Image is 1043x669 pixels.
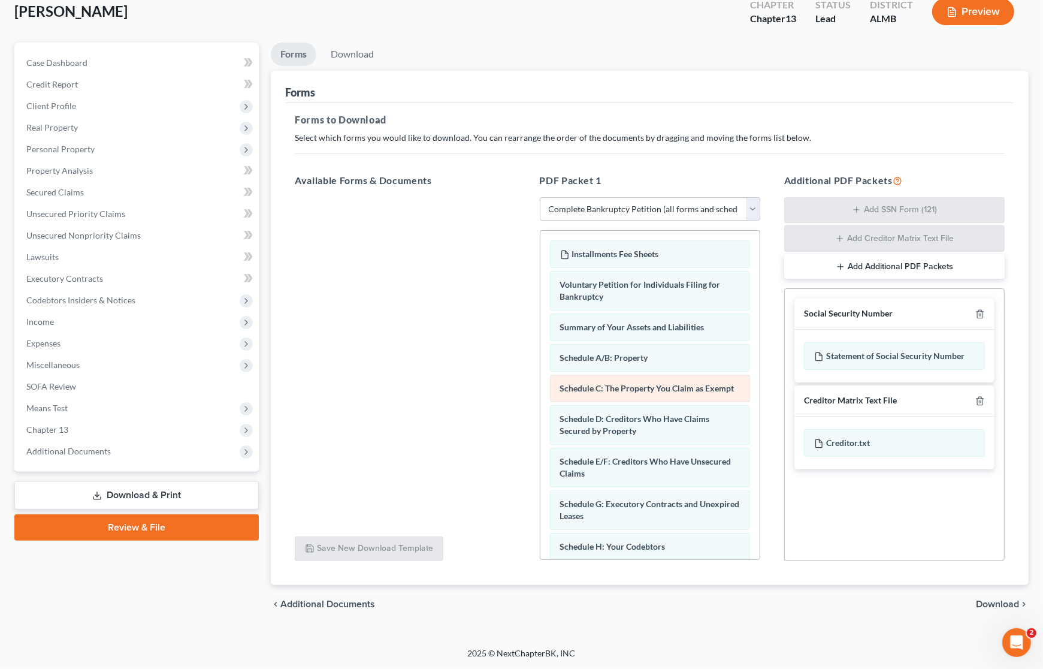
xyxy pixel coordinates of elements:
h5: Forms to Download [295,113,1005,127]
span: Secured Claims [26,187,84,197]
div: Statement of Social Security Number [804,342,985,370]
span: Installments Fee Sheets [572,249,659,259]
span: 13 [785,13,796,24]
span: Voluntary Petition for Individuals Filing for Bankruptcy [560,279,721,302]
span: Summary of Your Assets and Liabilities [560,322,705,332]
span: Unsecured Priority Claims [26,209,125,219]
h5: Additional PDF Packets [784,173,1005,188]
button: Save New Download Template [295,537,443,562]
span: 2 [1027,628,1036,638]
button: Download chevron_right [976,599,1029,609]
span: Lawsuits [26,252,59,262]
span: Client Profile [26,101,76,111]
span: Schedule C: The Property You Claim as Exempt [560,383,734,393]
div: Chapter [750,12,796,26]
div: ALMB [870,12,913,26]
span: Schedule E/F: Creditors Who Have Unsecured Claims [560,456,731,478]
span: Case Dashboard [26,58,87,68]
span: Miscellaneous [26,360,80,370]
span: Real Property [26,122,78,132]
a: Download [321,43,383,66]
span: Schedule D: Creditors Who Have Claims Secured by Property [560,414,710,436]
a: SOFA Review [17,376,259,397]
div: Lead [815,12,851,26]
i: chevron_right [1019,599,1029,609]
a: Credit Report [17,74,259,95]
span: Unsecured Nonpriority Claims [26,230,141,240]
span: Schedule A/B: Property [560,352,648,363]
iframe: Intercom live chat [1002,628,1031,657]
a: Secured Claims [17,182,259,203]
a: Download & Print [14,481,259,510]
button: Add Additional PDF Packets [784,254,1005,279]
a: chevron_left Additional Documents [271,599,375,609]
a: Unsecured Priority Claims [17,203,259,225]
div: Creditor.txt [804,429,985,457]
p: Select which forms you would like to download. You can rearrange the order of the documents by dr... [295,132,1005,144]
a: Unsecured Nonpriority Claims [17,225,259,246]
span: Personal Property [26,144,95,154]
a: Review & File [14,514,259,541]
span: Expenses [26,338,61,348]
span: [PERSON_NAME] [14,2,128,20]
span: Property Analysis [26,165,93,176]
a: Case Dashboard [17,52,259,74]
div: Creditor Matrix Text File [804,395,897,406]
span: Codebtors Insiders & Notices [26,295,135,305]
span: Means Test [26,403,68,413]
button: Add SSN Form (121) [784,197,1005,224]
span: Additional Documents [26,446,111,456]
a: Forms [271,43,316,66]
span: Additional Documents [280,599,375,609]
span: Income [26,317,54,327]
button: Add Creditor Matrix Text File [784,225,1005,252]
span: Download [976,599,1019,609]
h5: PDF Packet 1 [540,173,760,188]
span: Credit Report [26,79,78,89]
a: Lawsuits [17,246,259,268]
a: Property Analysis [17,160,259,182]
span: SOFA Review [26,381,76,391]
i: chevron_left [271,599,280,609]
span: Executory Contracts [26,273,103,284]
div: Forms [285,85,315,100]
a: Executory Contracts [17,268,259,290]
span: Chapter 13 [26,424,68,435]
div: 2025 © NextChapterBK, INC [180,647,863,669]
div: Social Security Number [804,308,893,320]
span: Schedule G: Executory Contracts and Unexpired Leases [560,499,740,521]
span: Schedule H: Your Codebtors [560,541,666,552]
h5: Available Forms & Documents [295,173,515,188]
